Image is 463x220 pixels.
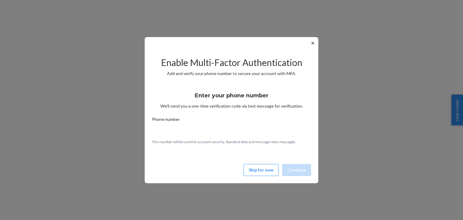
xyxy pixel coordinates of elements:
[152,58,311,68] h2: Enable Multi-Factor Authentication
[195,92,269,99] h3: Enter your phone number
[152,71,311,77] p: Add and verify your phone number to secure your account with MFA.
[152,139,311,144] p: This number will be used for account security. Standard data and message rates may apply.
[282,164,311,176] button: Continue
[310,39,316,47] button: ✕
[152,87,311,109] div: We’ll send you a one-time verification code via text message for verification.
[244,164,279,176] button: Skip for now
[152,116,180,125] span: Phone number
